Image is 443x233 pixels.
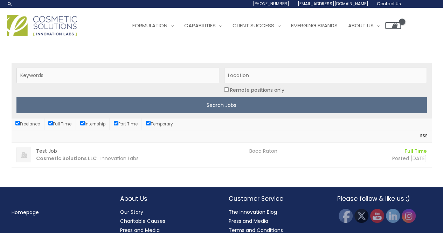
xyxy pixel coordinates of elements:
[12,208,106,217] nav: Menu
[120,218,165,225] a: Charitable Causes
[48,121,53,125] input: Full Time
[392,155,427,162] time: Posted [DATE]
[146,121,151,125] input: Temporary
[16,148,31,162] img: Cosmetic Solutions LLC
[337,194,432,203] h2: Please follow & like us :)
[348,22,374,29] span: About Us
[7,1,13,7] a: Search icon link
[229,208,277,215] a: The Innovation Blog
[229,194,323,203] h2: Customer Service
[224,87,229,92] input: Location
[16,97,427,113] input: Search Jobs
[120,194,215,203] h2: About Us
[132,22,167,29] span: Formulation
[233,22,274,29] span: Client Success
[377,1,401,7] span: Contact Us
[48,121,71,127] label: Full Time
[291,22,338,29] span: Emerging Brands
[15,121,20,125] input: Freelance
[179,15,227,36] a: Capabilities
[343,15,385,36] a: About Us
[80,121,105,127] label: Internship
[298,1,368,7] span: [EMAIL_ADDRESS][DOMAIN_NAME]
[36,148,244,155] h3: Test Job
[12,143,432,167] a: Test Job Cosmetic Solutions LLC Innovation Labs Boca Raton Full Time Posted [DATE]
[184,22,216,29] span: Capabilities
[286,15,343,36] a: Emerging Brands
[354,209,368,223] img: Twitter
[114,121,118,125] input: Part Time
[15,121,40,127] label: Freelance
[114,121,138,127] label: Part Time
[244,148,346,155] div: Boca Raton
[227,15,286,36] a: Client Success
[12,209,39,216] a: Homepage
[16,68,219,83] input: Keywords
[230,85,284,95] label: Remote positions only
[80,121,85,125] input: Internship
[36,155,97,162] strong: Cosmetic Solutions LLC
[417,132,428,140] a: RSS
[127,15,179,36] a: Formulation
[351,148,427,155] li: Full Time
[120,208,143,215] a: Our Story
[146,121,173,127] label: Temporary
[224,68,427,83] input: Location
[101,155,139,162] span: Innovation Labs
[229,218,268,225] a: Press and Media
[7,15,77,36] img: Cosmetic Solutions Logo
[253,1,289,7] span: [PHONE_NUMBER]
[339,209,353,223] img: Facebook
[122,15,401,36] nav: Site Navigation
[385,22,401,29] a: View Shopping Cart, empty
